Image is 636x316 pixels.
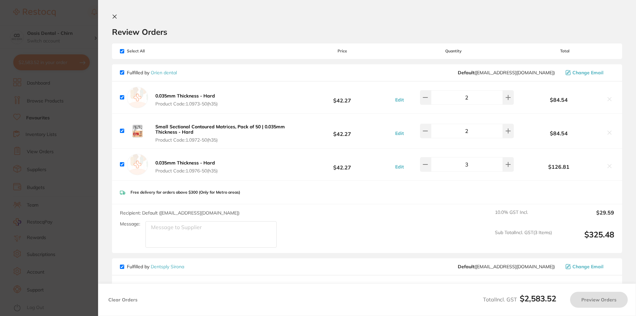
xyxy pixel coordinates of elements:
span: Product Code: 1.0972-50(h35) [155,137,291,143]
button: Edit [393,97,406,103]
p: Free delivery for orders above $300 (Only for Metro areas) [131,190,240,195]
span: Change Email [572,70,604,75]
button: 0.035mm Thickness - Hard Product Code:1.0976-50(h35) [153,160,220,174]
button: Edit [393,164,406,170]
span: Quantity [392,49,515,53]
p: Fulfilled by [127,70,177,75]
b: 0.035mm Thickness - Hard [155,160,215,166]
b: Small Sectional Contoured Matrices, Pack of 50 | 0.035mm Thickness - Hard [155,124,285,135]
span: Total [515,49,614,53]
b: $84.54 [515,130,602,136]
img: eGFtdTF4NQ [127,120,148,142]
span: Product Code: 1.0976-50(h35) [155,168,218,173]
button: 0.035mm Thickness - Hard Product Code:1.0973-50(h35) [153,93,220,107]
b: $42.27 [293,125,392,137]
span: Select All [120,49,186,53]
b: $84.54 [515,97,602,103]
span: Change Email [572,264,604,269]
span: Recipient: Default ( [EMAIL_ADDRESS][DOMAIN_NAME] ) [120,210,239,216]
img: empty.jpg [127,87,148,108]
b: Default [458,264,474,270]
span: Sub Total Incl. GST ( 3 Items) [495,230,552,248]
img: Z2p5anZseA [127,281,148,302]
b: Default [458,70,474,76]
span: Price [293,49,392,53]
button: Clear Orders [106,292,139,308]
output: $29.59 [557,210,614,224]
button: Edit [393,130,406,136]
a: Dentsply Sirona [151,264,184,270]
span: clientservices@dentsplysirona.com [458,264,555,269]
b: $42.27 [293,91,392,103]
b: 0.035mm Thickness - Hard [155,93,215,99]
img: empty.jpg [127,154,148,175]
h2: Review Orders [112,27,622,37]
a: Orien dental [151,70,177,76]
b: $42.27 [293,158,392,171]
span: Product Code: 1.0973-50(h35) [155,101,218,106]
label: Message: [120,221,140,227]
button: Preview Orders [570,292,628,308]
span: Total Incl. GST [483,296,556,303]
button: Small Sectional Contoured Matrices, Pack of 50 | 0.035mm Thickness - Hard Product Code:1.0972-50(... [153,124,293,143]
b: $2,583.52 [520,293,556,303]
button: Change Email [563,264,614,270]
span: 10.0 % GST Incl. [495,210,552,224]
button: Change Email [563,70,614,76]
p: Fulfilled by [127,264,184,269]
b: $126.81 [515,164,602,170]
output: $325.48 [557,230,614,248]
span: sales@orien.com.au [458,70,555,75]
